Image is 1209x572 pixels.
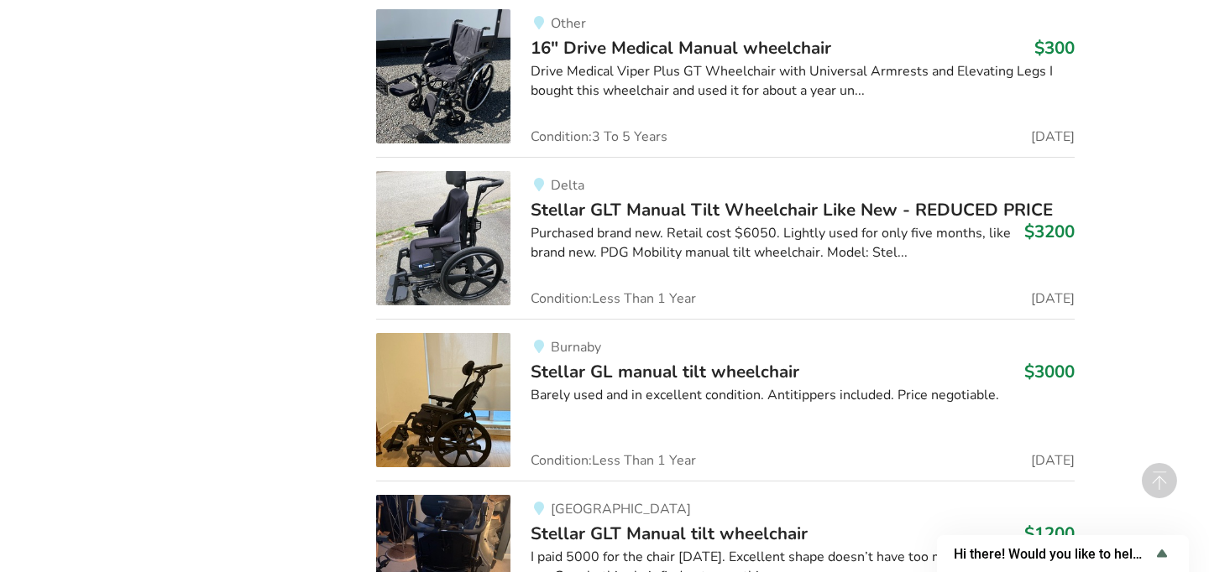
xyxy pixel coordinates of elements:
[1031,292,1075,305] span: [DATE]
[376,171,510,305] img: mobility-stellar glt manual tilt wheelchair like new - reduced price
[531,130,667,143] span: Condition: 3 To 5 Years
[531,198,1053,221] span: Stellar GLT Manual Tilt Wheelchair Like New - REDUCED PRICE
[531,454,696,467] span: Condition: Less Than 1 Year
[1024,361,1075,382] h3: $3000
[551,14,586,33] span: Other
[531,386,1074,405] div: Barely used and in excellent condition. Antitippers included. Price negotiable.
[531,292,696,305] span: Condition: Less Than 1 Year
[376,319,1074,481] a: mobility-stellar gl manual tilt wheelchairBurnabyStellar GL manual tilt wheelchair$3000Barely use...
[551,500,691,518] span: [GEOGRAPHIC_DATA]
[531,62,1074,101] div: Drive Medical Viper Plus GT Wheelchair with Universal Armrests and Elevating Legs I bought this w...
[376,333,510,467] img: mobility-stellar gl manual tilt wheelchair
[1024,523,1075,544] h3: $1200
[1031,130,1075,143] span: [DATE]
[1024,221,1075,242] h3: $3200
[954,543,1172,564] button: Show survey - Hi there! Would you like to help us improve AssistList?
[1034,37,1075,59] h3: $300
[531,522,808,545] span: Stellar GLT Manual tilt wheelchair
[376,157,1074,319] a: mobility-stellar glt manual tilt wheelchair like new - reduced priceDeltaStellar GLT Manual Tilt ...
[551,338,601,356] span: Burnaby
[1031,454,1075,467] span: [DATE]
[531,360,799,383] span: Stellar GL manual tilt wheelchair
[531,36,831,60] span: 16" Drive Medical Manual wheelchair
[551,176,584,195] span: Delta
[954,546,1152,562] span: Hi there! Would you like to help us improve AssistList?
[376,9,510,143] img: mobility-16" drive medical manual wheelchair
[531,224,1074,263] div: Purchased brand new. Retail cost $6050. Lightly used for only five months, like brand new. PDG Mo...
